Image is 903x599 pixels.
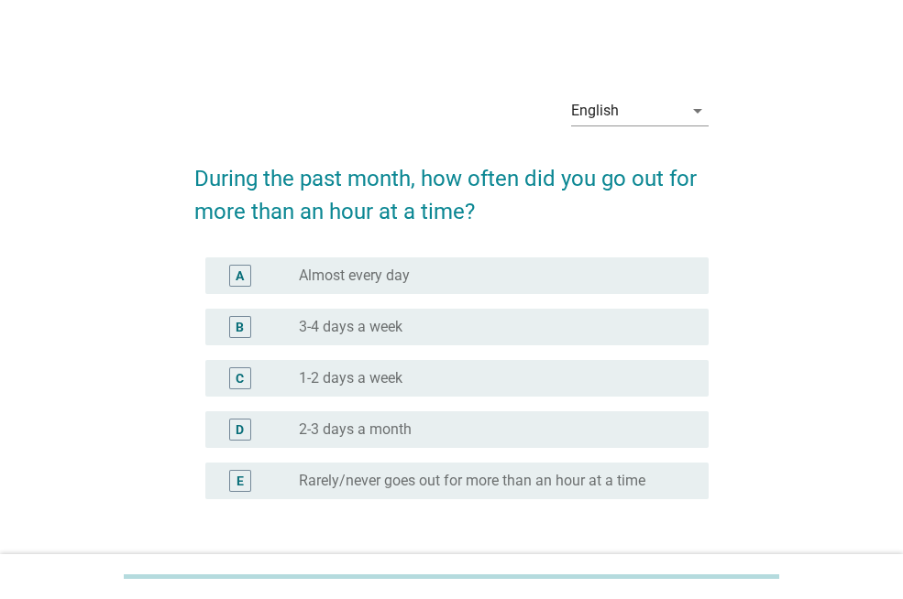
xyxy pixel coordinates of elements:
[299,369,402,387] label: 1-2 days a week
[571,103,619,119] div: English
[237,471,244,490] div: E
[687,100,709,122] i: arrow_drop_down
[299,318,402,336] label: 3-4 days a week
[194,144,709,228] h2: During the past month, how often did you go out for more than an hour at a time?
[299,472,645,490] label: Rarely/never goes out for more than an hour at a time
[236,419,244,439] div: D
[236,266,244,285] div: A
[299,420,412,439] label: 2-3 days a month
[299,267,410,285] label: Almost every day
[236,317,244,336] div: B
[236,368,244,387] div: C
